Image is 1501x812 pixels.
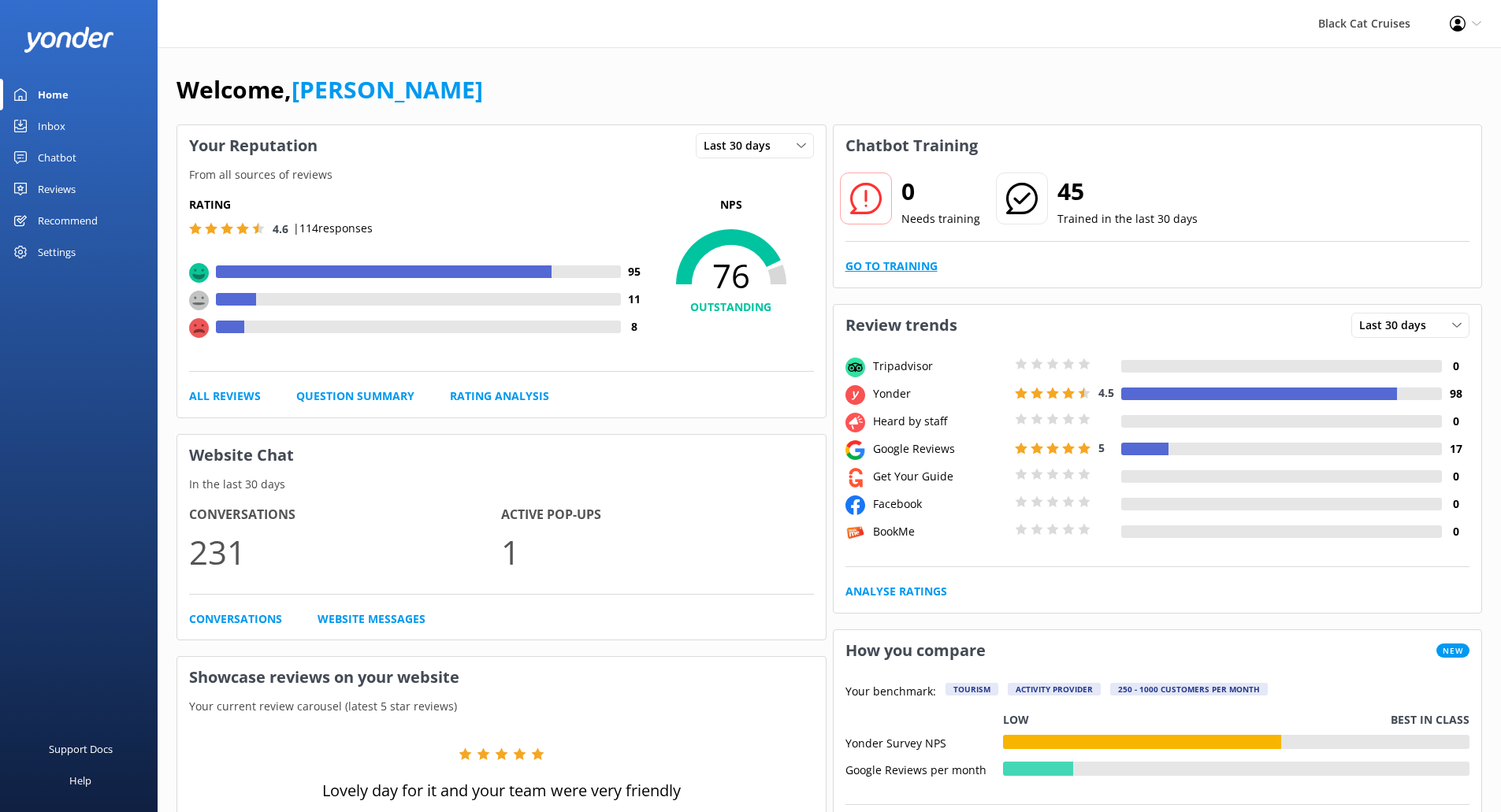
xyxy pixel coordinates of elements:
[869,440,1011,458] div: Google Reviews
[296,387,414,405] a: Question Summary
[1110,683,1268,695] div: 250 - 1000 customers per month
[704,137,780,154] span: Last 30 days
[293,220,373,237] p: | 114 responses
[845,735,1003,749] div: Yonder Survey NPS
[1057,210,1198,228] p: Trained in the last 30 days
[1391,711,1469,729] p: Best in class
[1442,385,1469,402] h4: 98
[1008,683,1101,695] div: Activity Provider
[189,196,648,213] h5: Rating
[38,173,76,205] div: Reviews
[177,476,826,493] p: In the last 30 days
[176,71,483,109] h1: Welcome,
[869,495,1011,513] div: Facebook
[38,79,69,110] div: Home
[1442,495,1469,513] h4: 0
[648,196,814,213] p: NPS
[1003,711,1029,729] p: Low
[901,210,980,228] p: Needs training
[501,525,813,578] p: 1
[292,73,483,106] a: [PERSON_NAME]
[1442,523,1469,540] h4: 0
[834,125,990,166] h3: Chatbot Training
[869,468,1011,485] div: Get Your Guide
[869,385,1011,402] div: Yonder
[177,698,826,715] p: Your current review carousel (latest 5 star reviews)
[49,733,113,765] div: Support Docs
[177,166,826,184] p: From all sources of reviews
[1442,468,1469,485] h4: 0
[318,610,425,628] a: Website Messages
[450,387,549,405] a: Rating Analysis
[834,630,998,671] h3: How you compare
[1098,440,1105,455] span: 5
[869,358,1011,375] div: Tripadvisor
[901,172,980,210] h2: 0
[69,765,91,796] div: Help
[1442,413,1469,430] h4: 0
[1442,358,1469,375] h4: 0
[177,657,826,698] h3: Showcase reviews on your website
[1359,317,1436,334] span: Last 30 days
[322,780,681,802] p: Lovely day for it and your team were very friendly
[38,236,76,268] div: Settings
[1442,440,1469,458] h4: 17
[189,525,501,578] p: 231
[177,125,329,166] h3: Your Reputation
[38,110,65,142] div: Inbox
[501,505,813,525] h4: Active Pop-ups
[189,505,501,525] h4: Conversations
[845,762,1003,776] div: Google Reviews per month
[845,258,938,275] a: Go to Training
[38,142,76,173] div: Chatbot
[845,583,947,600] a: Analyse Ratings
[177,435,826,476] h3: Website Chat
[845,683,936,702] p: Your benchmark:
[648,298,814,316] h4: OUTSTANDING
[1098,385,1114,400] span: 4.5
[621,291,648,308] h4: 11
[189,387,261,405] a: All Reviews
[38,205,98,236] div: Recommend
[869,523,1011,540] div: BookMe
[273,221,288,236] span: 4.6
[189,610,282,628] a: Conversations
[24,27,114,53] img: yonder-white-logo.png
[1057,172,1198,210] h2: 45
[1436,643,1469,658] span: New
[621,263,648,280] h4: 95
[946,683,998,695] div: Tourism
[648,256,814,295] span: 76
[834,305,969,346] h3: Review trends
[869,413,1011,430] div: Heard by staff
[621,318,648,336] h4: 8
